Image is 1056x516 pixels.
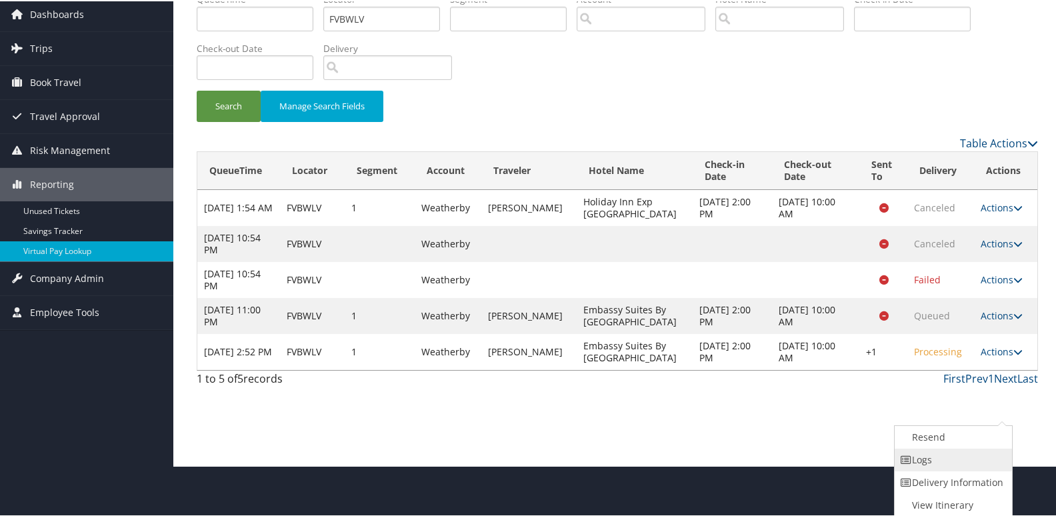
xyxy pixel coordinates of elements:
td: FVBWLV [280,225,344,261]
span: Risk Management [30,133,110,166]
th: Hotel Name: activate to sort column ascending [577,151,692,189]
th: Delivery: activate to sort column ascending [907,151,974,189]
td: [PERSON_NAME] [481,297,577,333]
a: Prev [965,370,988,385]
td: [DATE] 10:00 AM [772,333,859,369]
span: 5 [237,370,243,385]
td: Weatherby [415,189,482,225]
a: First [943,370,965,385]
label: Delivery [323,41,462,54]
button: Manage Search Fields [261,89,383,121]
span: Canceled [914,200,955,213]
a: Next [994,370,1017,385]
th: Check-out Date: activate to sort column ascending [772,151,859,189]
td: [DATE] 2:00 PM [693,297,772,333]
a: 1 [988,370,994,385]
td: +1 [859,333,908,369]
span: Book Travel [30,65,81,98]
td: Weatherby [415,297,482,333]
td: [DATE] 10:54 PM [197,225,280,261]
label: Check-out Date [197,41,323,54]
div: 1 to 5 of records [197,369,392,392]
th: Sent To: activate to sort column descending [859,151,908,189]
td: FVBWLV [280,297,344,333]
td: 1 [345,297,415,333]
button: Search [197,89,261,121]
a: Actions [981,344,1023,357]
td: [DATE] 2:00 PM [693,189,772,225]
td: 1 [345,333,415,369]
a: Delivery Information [895,470,1009,493]
td: [PERSON_NAME] [481,189,577,225]
td: [DATE] 11:00 PM [197,297,280,333]
td: FVBWLV [280,333,344,369]
a: View Itinerary [895,493,1009,515]
td: [DATE] 10:54 PM [197,261,280,297]
th: Check-in Date: activate to sort column ascending [693,151,772,189]
td: FVBWLV [280,261,344,297]
a: Last [1017,370,1038,385]
a: Resend [895,425,1009,447]
span: Company Admin [30,261,104,294]
th: Traveler: activate to sort column ascending [481,151,577,189]
td: Embassy Suites By [GEOGRAPHIC_DATA] [577,297,692,333]
a: Actions [981,236,1023,249]
span: Reporting [30,167,74,200]
th: Segment: activate to sort column ascending [345,151,415,189]
th: Locator: activate to sort column ascending [280,151,344,189]
td: Embassy Suites By [GEOGRAPHIC_DATA] [577,333,692,369]
td: Weatherby [415,225,482,261]
th: Actions [974,151,1037,189]
a: Table Actions [960,135,1038,149]
span: Processing [914,344,962,357]
td: [DATE] 2:00 PM [693,333,772,369]
td: Weatherby [415,333,482,369]
th: Account: activate to sort column ascending [415,151,482,189]
td: Weatherby [415,261,482,297]
span: Employee Tools [30,295,99,328]
th: QueueTime: activate to sort column ascending [197,151,280,189]
td: [PERSON_NAME] [481,333,577,369]
td: FVBWLV [280,189,344,225]
a: Actions [981,200,1023,213]
span: Trips [30,31,53,64]
td: 1 [345,189,415,225]
td: [DATE] 10:00 AM [772,297,859,333]
td: [DATE] 10:00 AM [772,189,859,225]
a: Logs [895,447,1009,470]
span: Queued [914,308,950,321]
a: Actions [981,308,1023,321]
span: Travel Approval [30,99,100,132]
a: Actions [981,272,1023,285]
td: [DATE] 1:54 AM [197,189,280,225]
span: Failed [914,272,941,285]
td: [DATE] 2:52 PM [197,333,280,369]
span: Canceled [914,236,955,249]
td: Holiday Inn Exp [GEOGRAPHIC_DATA] [577,189,692,225]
